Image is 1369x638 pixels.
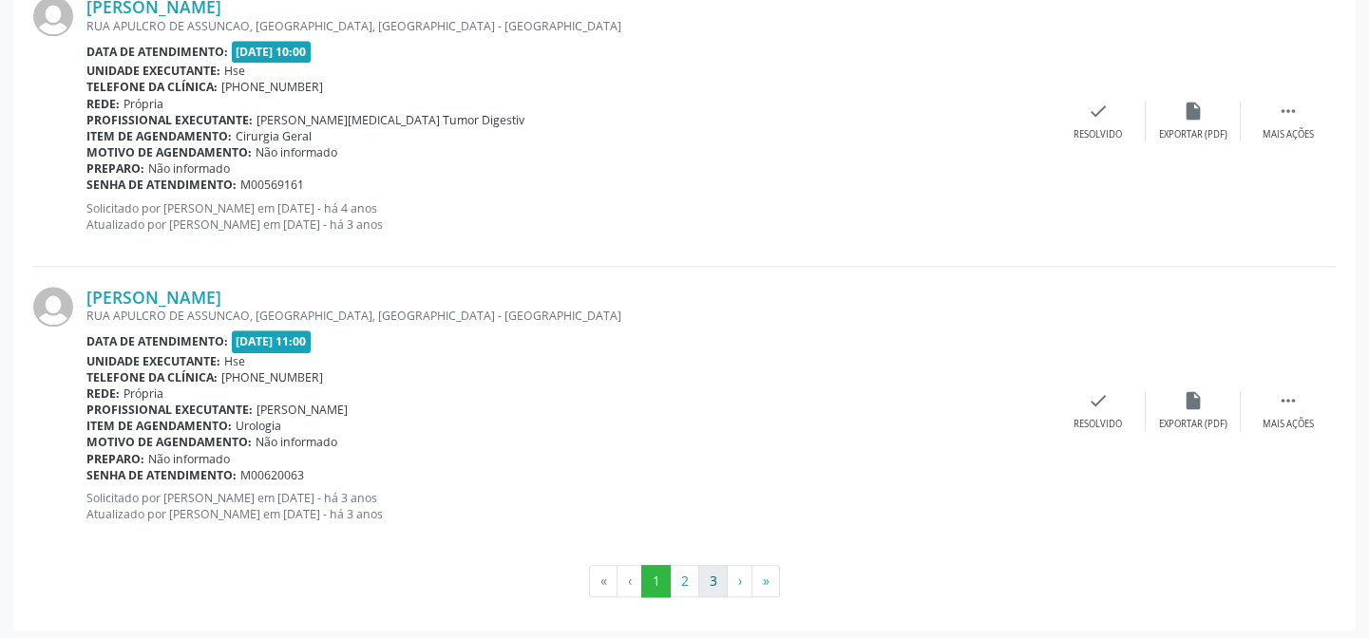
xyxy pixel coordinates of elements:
[86,177,237,193] b: Senha de atendimento:
[641,565,671,597] button: Go to page 1
[670,565,699,597] button: Go to page 2
[86,200,1051,233] p: Solicitado por [PERSON_NAME] em [DATE] - há 4 anos Atualizado por [PERSON_NAME] em [DATE] - há 3 ...
[224,353,245,369] span: Hse
[221,369,323,385] span: [PHONE_NUMBER]
[33,287,73,327] img: img
[221,79,323,95] span: [PHONE_NUMBER]
[86,353,220,369] b: Unidade executante:
[236,128,312,144] span: Cirurgia Geral
[86,96,120,112] b: Rede:
[124,96,163,112] span: Própria
[1159,128,1227,141] div: Exportar (PDF)
[86,44,228,60] b: Data de atendimento:
[86,369,218,385] b: Telefone da clínica:
[232,41,312,63] span: [DATE] 10:00
[86,402,253,418] b: Profissional executante:
[1088,101,1109,122] i: check
[1278,390,1299,411] i: 
[86,451,144,467] b: Preparo:
[1263,128,1314,141] div: Mais ações
[86,18,1051,34] div: RUA APULCRO DE ASSUNCAO, [GEOGRAPHIC_DATA], [GEOGRAPHIC_DATA] - [GEOGRAPHIC_DATA]
[148,160,230,177] span: Não informado
[86,467,237,483] b: Senha de atendimento:
[1074,418,1122,431] div: Resolvido
[257,112,524,128] span: [PERSON_NAME][MEDICAL_DATA] Tumor Digestiv
[86,385,120,402] b: Rede:
[236,418,281,434] span: Urologia
[240,467,304,483] span: M00620063
[86,287,221,308] a: [PERSON_NAME]
[148,451,230,467] span: Não informado
[86,160,144,177] b: Preparo:
[256,434,337,450] span: Não informado
[727,565,752,597] button: Go to next page
[33,565,1336,597] ul: Pagination
[86,79,218,95] b: Telefone da clínica:
[86,333,228,349] b: Data de atendimento:
[1183,101,1204,122] i: insert_drive_file
[224,63,245,79] span: Hse
[240,177,304,193] span: M00569161
[1088,390,1109,411] i: check
[86,490,1051,522] p: Solicitado por [PERSON_NAME] em [DATE] - há 3 anos Atualizado por [PERSON_NAME] em [DATE] - há 3 ...
[86,63,220,79] b: Unidade executante:
[124,385,163,402] span: Própria
[232,330,312,352] span: [DATE] 11:00
[698,565,728,597] button: Go to page 3
[256,144,337,160] span: Não informado
[86,128,232,144] b: Item de agendamento:
[86,144,252,160] b: Motivo de agendamento:
[86,112,253,128] b: Profissional executante:
[257,402,348,418] span: [PERSON_NAME]
[1159,418,1227,431] div: Exportar (PDF)
[86,434,252,450] b: Motivo de agendamento:
[86,418,232,434] b: Item de agendamento:
[751,565,780,597] button: Go to last page
[1074,128,1122,141] div: Resolvido
[86,308,1051,324] div: RUA APULCRO DE ASSUNCAO, [GEOGRAPHIC_DATA], [GEOGRAPHIC_DATA] - [GEOGRAPHIC_DATA]
[1263,418,1314,431] div: Mais ações
[1278,101,1299,122] i: 
[1183,390,1204,411] i: insert_drive_file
